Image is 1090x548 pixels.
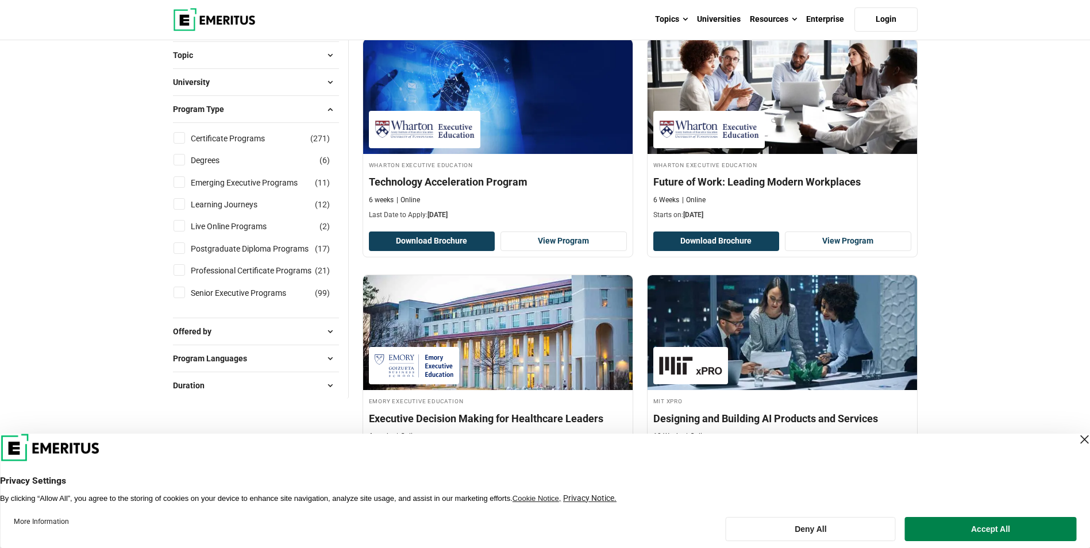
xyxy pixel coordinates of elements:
span: ( ) [315,198,330,211]
img: Designing and Building AI Products and Services | Online AI and Machine Learning Course [648,275,917,390]
h4: Designing and Building AI Products and Services [653,411,911,426]
p: Online [396,431,420,441]
button: Program Languages [173,350,339,367]
span: University [173,76,219,88]
span: Program Type [173,103,233,115]
span: 12 [318,200,327,209]
span: [DATE] [427,211,448,219]
a: View Program [785,231,911,251]
a: Degrees [191,154,242,167]
span: Duration [173,379,214,392]
span: 11 [318,178,327,187]
img: MIT xPRO [659,353,722,379]
span: ( ) [310,132,330,145]
button: Download Brochure [653,231,780,251]
h4: Wharton Executive Education [653,160,911,169]
img: Future of Work: Leading Modern Workplaces | Online Leadership Course [648,39,917,154]
span: 271 [313,134,327,143]
p: 6 weeks [369,431,394,441]
a: Login [854,7,918,32]
button: Duration [173,377,339,394]
button: Download Brochure [369,231,495,251]
span: 2 [322,222,327,231]
p: Last Date to Apply: [369,210,627,220]
p: Online [686,431,710,441]
p: 6 Weeks [653,195,679,205]
button: University [173,74,339,91]
a: Leadership Course by Wharton Executive Education - October 9, 2025 Wharton Executive Education Wh... [648,39,917,226]
span: [DATE] [683,211,703,219]
a: View Program [500,231,627,251]
a: Postgraduate Diploma Programs [191,242,332,255]
a: Learning Journeys [191,198,280,211]
a: Technology Course by Wharton Executive Education - October 9, 2025 Wharton Executive Education Wh... [363,39,633,226]
p: Online [682,195,706,205]
h4: Executive Decision Making for Healthcare Leaders [369,411,627,426]
span: 99 [318,288,327,298]
a: Professional Certificate Programs [191,264,334,277]
p: 6 weeks [369,195,394,205]
img: Wharton Executive Education [375,117,475,142]
button: Offered by [173,323,339,340]
img: Technology Acceleration Program | Online Technology Course [363,39,633,154]
p: 10 Weeks [653,431,683,441]
h4: Technology Acceleration Program [369,175,627,189]
a: Live Online Programs [191,220,290,233]
a: AI and Machine Learning Course by MIT xPRO - October 9, 2025 MIT xPRO MIT xPRO Designing and Buil... [648,275,917,462]
button: Topic [173,47,339,64]
a: Certificate Programs [191,132,288,145]
a: Senior Executive Programs [191,287,309,299]
h4: Future of Work: Leading Modern Workplaces [653,175,911,189]
img: Wharton Executive Education [659,117,759,142]
img: Executive Decision Making for Healthcare Leaders | Online Healthcare Course [363,275,633,390]
p: Online [396,195,420,205]
span: Program Languages [173,352,256,365]
h4: Emory Executive Education [369,396,627,406]
span: Offered by [173,325,221,338]
a: Healthcare Course by Emory Executive Education - October 9, 2025 Emory Executive Education Emory ... [363,275,633,462]
span: Topic [173,49,202,61]
p: Starts on: [653,210,911,220]
span: 21 [318,266,327,275]
h4: MIT xPRO [653,396,911,406]
span: ( ) [315,264,330,277]
span: 17 [318,244,327,253]
button: Program Type [173,101,339,118]
span: 6 [322,156,327,165]
a: Emerging Executive Programs [191,176,321,189]
span: ( ) [319,154,330,167]
span: ( ) [315,287,330,299]
span: ( ) [315,242,330,255]
h4: Wharton Executive Education [369,160,627,169]
span: ( ) [315,176,330,189]
span: ( ) [319,220,330,233]
img: Emory Executive Education [375,353,453,379]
